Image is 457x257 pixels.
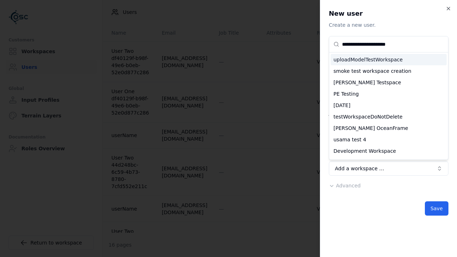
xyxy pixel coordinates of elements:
div: [PERSON_NAME] OceanFrame [331,122,447,134]
div: PE Testing [331,88,447,100]
div: [PERSON_NAME] Testspace [331,77,447,88]
div: smoke test workspace creation [331,65,447,77]
div: testWorkspaceDoNotDelete [331,111,447,122]
div: [DATE] [331,100,447,111]
div: Mobility_STG [331,157,447,168]
div: usama test 4 [331,134,447,145]
div: uploadModelTestWorkspace [331,54,447,65]
div: Suggestions [329,52,448,160]
div: Development Workspace [331,145,447,157]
